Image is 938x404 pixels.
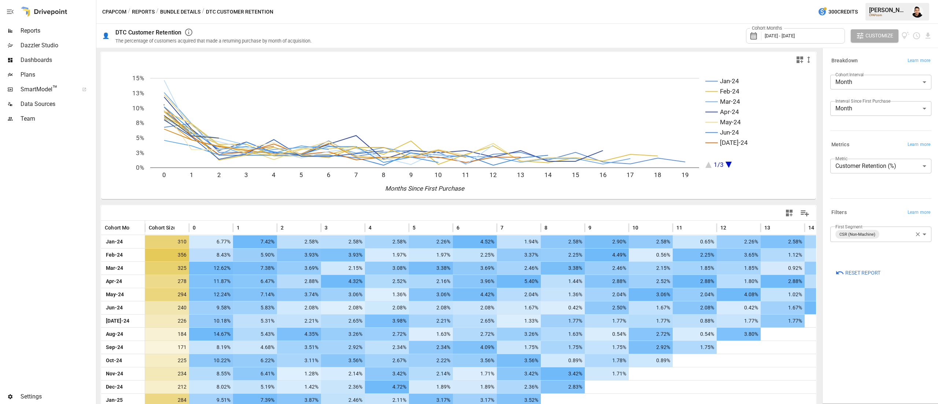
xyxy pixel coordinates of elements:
[136,119,144,126] text: 8%
[457,275,495,288] span: 3.96%
[325,262,363,275] span: 2.15%
[21,392,95,401] span: Settings
[632,275,671,288] span: 2.52%
[865,31,893,40] span: Customize
[639,223,649,233] button: Sort
[548,223,558,233] button: Sort
[416,223,426,233] button: Sort
[115,29,181,36] div: DTC Customer Retention
[632,224,638,231] span: 10
[764,288,803,301] span: 1.02%
[21,41,95,50] span: Dazzler Studio
[21,100,95,109] span: Data Sources
[588,301,627,314] span: 2.50%
[720,129,739,136] text: Jun-24
[413,301,451,314] span: 2.08%
[102,7,126,16] button: CPAPcom
[676,341,715,354] span: 1.75%
[193,249,232,261] span: 8.43%
[369,262,407,275] span: 3.08%
[237,275,276,288] span: 6.47%
[851,29,898,43] button: Customize
[369,315,407,327] span: 3.98%
[413,315,451,327] span: 2.21%
[457,249,495,261] span: 2.25%
[281,381,320,393] span: 1.42%
[720,301,759,314] span: 0.42%
[369,235,407,248] span: 2.58%
[281,249,320,261] span: 3.93%
[654,171,661,179] text: 18
[105,367,141,380] span: Nov-24
[720,224,726,231] span: 12
[369,288,407,301] span: 1.36%
[869,7,907,14] div: [PERSON_NAME]
[413,262,451,275] span: 3.38%
[830,266,886,279] button: Reset Report
[102,32,110,39] div: 👤
[325,354,363,367] span: 3.56%
[369,249,407,261] span: 1.97%
[193,367,232,380] span: 8.55%
[720,262,759,275] span: 1.85%
[501,315,539,327] span: 1.33%
[372,223,383,233] button: Sort
[676,275,715,288] span: 2.88%
[908,141,930,148] span: Learn more
[599,171,607,179] text: 16
[501,341,539,354] span: 1.75%
[149,381,188,393] span: 212
[837,230,878,239] span: CSR (Non-Machine)
[544,301,583,314] span: 0.42%
[912,6,923,18] img: Francisco Sanchez
[771,223,781,233] button: Sort
[105,315,141,327] span: [DATE]-24
[835,224,863,230] label: First Segment
[299,171,303,179] text: 5
[132,104,144,112] text: 10%
[382,171,385,179] text: 8
[808,235,847,248] span: 1.29%
[835,71,864,78] label: Cohort Interval
[720,98,740,105] text: Mar-24
[101,67,805,199] div: A chart.
[237,235,276,248] span: 7.42%
[835,155,847,162] label: Metric
[193,288,232,301] span: 12.24%
[105,381,141,393] span: Dec-24
[588,341,627,354] span: 1.75%
[457,288,495,301] span: 4.42%
[808,275,847,288] span: 1.08%
[808,288,847,301] span: 1.70%
[632,301,671,314] span: 1.67%
[457,354,495,367] span: 3.56%
[196,223,207,233] button: Sort
[237,367,276,380] span: 6.41%
[244,171,248,179] text: 3
[720,77,739,85] text: Jan-24
[457,315,495,327] span: 2.65%
[193,262,232,275] span: 12.62%
[588,288,627,301] span: 2.04%
[193,328,232,341] span: 14.67%
[765,33,795,38] span: [DATE] - [DATE]
[435,171,442,179] text: 10
[413,249,451,261] span: 1.97%
[676,301,715,314] span: 2.08%
[808,249,847,261] span: 0.84%
[105,249,141,261] span: Feb-24
[272,171,276,179] text: 4
[237,341,276,354] span: 4.68%
[676,249,715,261] span: 2.25%
[149,288,188,301] span: 294
[764,315,803,327] span: 1.77%
[156,7,159,16] div: /
[544,224,547,231] span: 8
[136,164,144,171] text: 0%
[907,1,928,22] button: Francisco Sanchez
[764,249,803,261] span: 1.12%
[490,171,497,179] text: 12
[676,224,682,231] span: 11
[588,367,627,380] span: 1.71%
